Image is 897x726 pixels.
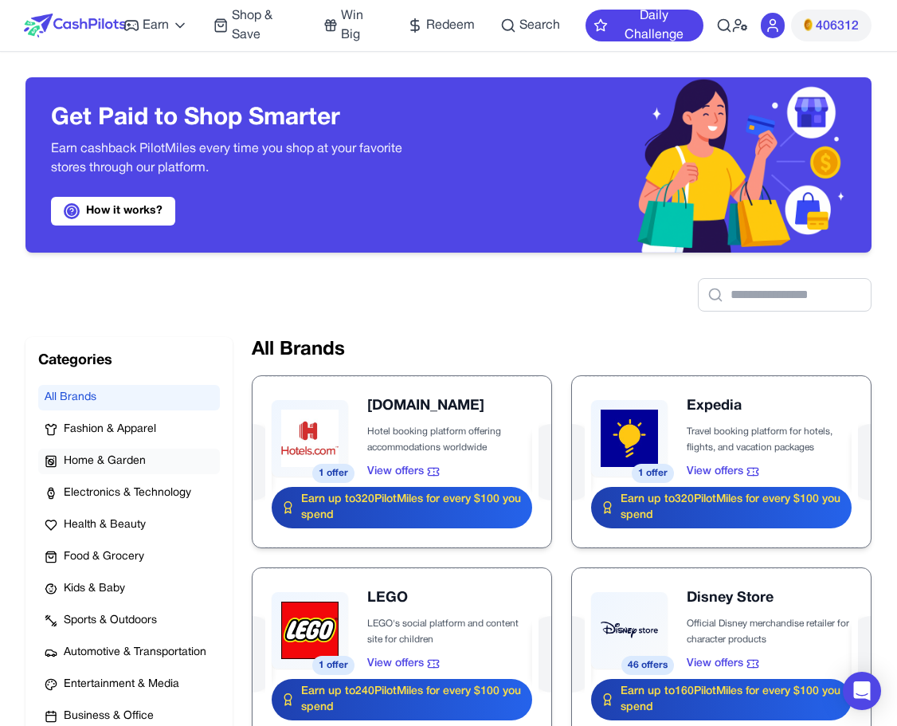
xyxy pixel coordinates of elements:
h2: All Brands [252,337,872,363]
a: Redeem [407,16,475,35]
button: Sports & Outdoors [38,608,220,634]
h3: Get Paid to Shop Smarter [51,104,423,133]
img: PMs [804,18,813,31]
button: Kids & Baby [38,576,220,602]
button: Automotive & Transportation [38,640,220,665]
button: Fashion & Apparel [38,417,220,442]
button: PMs406312 [791,10,872,41]
button: All Brands [38,385,220,410]
span: Search [519,16,560,35]
a: Earn [123,16,188,35]
button: Electronics & Technology [38,481,220,506]
button: Daily Challenge [586,10,703,41]
a: Win Big [323,6,382,45]
span: Redeem [426,16,475,35]
span: Electronics & Technology [64,485,191,501]
img: CashPilots Logo [24,14,126,37]
span: Sports & Outdoors [64,613,157,629]
div: Open Intercom Messenger [843,672,881,710]
button: Entertainment & Media [38,672,220,697]
span: Automotive & Transportation [64,645,206,661]
span: Food & Grocery [64,549,144,565]
span: Fashion & Apparel [64,422,156,438]
h2: Categories [38,350,220,372]
button: Home & Garden [38,449,220,474]
a: How it works? [51,197,175,226]
span: Win Big [341,6,382,45]
button: Health & Beauty [38,512,220,538]
button: Food & Grocery [38,544,220,570]
span: Entertainment & Media [64,677,179,693]
span: Business & Office [64,708,154,724]
p: Earn cashback PilotMiles every time you shop at your favorite stores through our platform. [51,139,423,178]
span: Home & Garden [64,453,146,469]
span: Kids & Baby [64,581,125,597]
span: 406312 [816,17,859,36]
img: Header decoration [448,77,872,253]
span: Earn [143,16,169,35]
span: Shop & Save [232,6,298,45]
a: Shop & Save [213,6,297,45]
span: Health & Beauty [64,517,146,533]
a: Search [500,16,560,35]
